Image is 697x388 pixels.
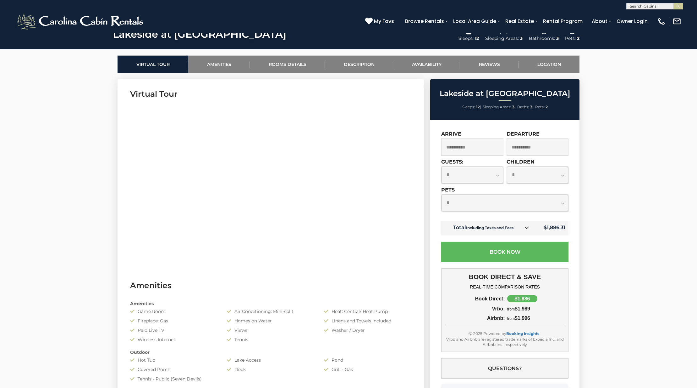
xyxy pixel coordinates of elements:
a: Location [519,56,579,73]
div: Deck [222,366,319,373]
span: Sleeps: [462,105,475,109]
div: Covered Porch [125,366,222,373]
div: Air Conditioning: Mini-split [222,308,319,315]
a: Amenities [188,56,250,73]
h3: Amenities [130,280,411,291]
div: Tennis - Public (Seven Devils) [125,376,222,382]
div: Fireplace: Gas [125,318,222,324]
div: Book Direct: [446,296,505,302]
a: Owner Login [613,16,651,27]
span: from [507,316,515,321]
div: Pond [319,357,416,363]
label: Guests: [441,159,463,165]
span: Sleeping Areas: [483,105,511,109]
label: Departure [507,131,540,137]
a: Booking Insights [506,331,539,336]
small: Including Taxes and Fees [466,225,513,230]
div: Lake Access [222,357,319,363]
a: Availability [393,56,460,73]
a: About [589,16,611,27]
div: Heat: Central/ Heat Pump [319,308,416,315]
td: $1,886.31 [534,221,568,235]
td: Total [441,221,534,235]
span: Pets: [535,105,545,109]
div: Hot Tub [125,357,222,363]
div: Outdoor [125,349,416,355]
h4: REAL-TIME COMPARISON RATES [446,284,564,289]
div: Airbnb: [446,315,505,321]
div: $1,886 [507,295,537,302]
a: Local Area Guide [450,16,499,27]
div: Tennis [222,337,319,343]
a: Rooms Details [250,56,325,73]
a: Description [325,56,393,73]
li: | [483,103,516,111]
a: Rental Program [540,16,586,27]
strong: 3 [530,105,532,109]
div: Wireless Internet [125,337,222,343]
span: Baths: [517,105,529,109]
div: Washer / Dryer [319,327,416,333]
div: Ⓒ 2025 Powered by [446,331,564,336]
img: phone-regular-white.png [657,17,666,26]
div: Grill - Gas [319,366,416,373]
a: Browse Rentals [402,16,447,27]
div: Homes on Water [222,318,319,324]
strong: 12 [476,105,480,109]
a: Reviews [460,56,519,73]
label: Children [507,159,535,165]
div: Amenities [125,300,416,307]
div: Views [222,327,319,333]
img: mail-regular-white.png [672,17,681,26]
div: Game Room [125,308,222,315]
div: Vrbo: [446,306,505,312]
li: | [517,103,534,111]
span: from [507,307,515,311]
div: $1,989 [505,306,564,312]
strong: 2 [546,105,548,109]
h2: Lakeside at [GEOGRAPHIC_DATA] [432,89,578,98]
img: White-1-2.png [16,12,146,31]
a: Real Estate [502,16,537,27]
div: $1,996 [505,315,564,321]
h3: Virtual Tour [130,89,411,100]
span: My Favs [374,17,394,25]
label: Pets [441,187,455,193]
label: Arrive [441,131,461,137]
a: Virtual Tour [118,56,188,73]
button: Book Now [441,242,568,262]
strong: 3 [512,105,514,109]
li: | [462,103,481,111]
div: Paid Live TV [125,327,222,333]
button: Questions? [441,358,568,379]
a: My Favs [365,17,396,25]
h3: BOOK DIRECT & SAVE [446,273,564,281]
div: Vrbo and Airbnb are registered trademarks of Expedia Inc. and Airbnb Inc. respectively [446,337,564,347]
div: Linens and Towels Included [319,318,416,324]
